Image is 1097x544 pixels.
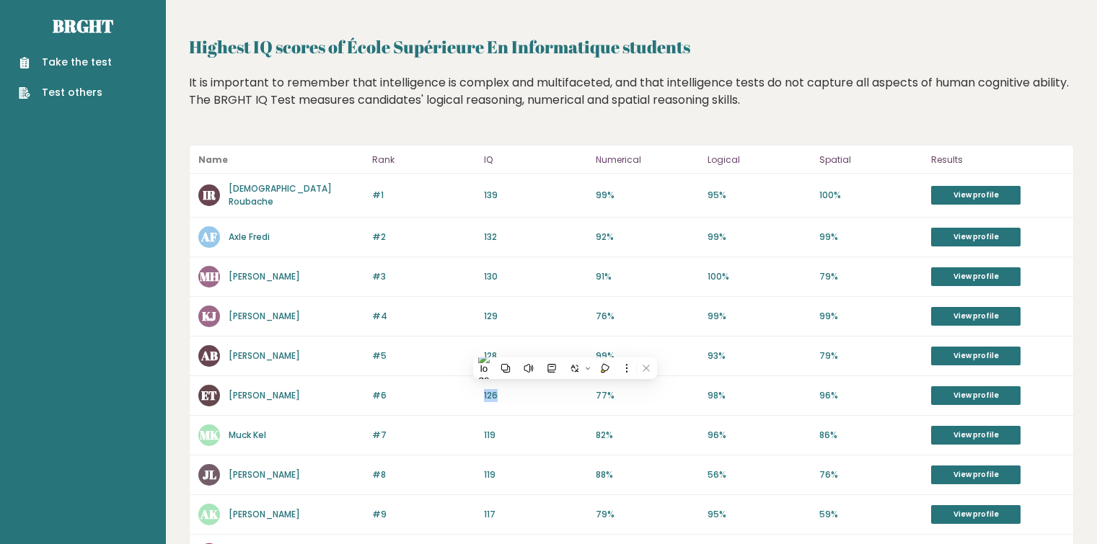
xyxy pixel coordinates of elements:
p: #9 [372,508,475,521]
p: 76% [819,468,922,481]
a: Take the test [19,55,112,70]
text: IR [203,187,216,203]
a: View profile [931,307,1021,326]
p: Spatial [819,151,922,169]
a: [PERSON_NAME] [229,468,300,481]
p: 56% [708,468,811,481]
a: View profile [931,426,1021,445]
text: MK [200,427,219,443]
p: 99% [596,189,699,202]
p: #1 [372,189,475,202]
p: 76% [596,310,699,323]
div: It is important to remember that intelligence is complex and multifaceted, and that intelligence ... [189,74,1074,130]
p: 119 [484,429,587,442]
p: 139 [484,189,587,202]
p: #6 [372,389,475,402]
p: Numerical [596,151,699,169]
p: 93% [708,349,811,362]
p: 96% [708,429,811,442]
p: 88% [596,468,699,481]
p: 98% [708,389,811,402]
a: [DEMOGRAPHIC_DATA] Roubache [229,182,332,208]
p: 100% [708,270,811,283]
p: 95% [708,508,811,521]
p: 95% [708,189,811,202]
p: 86% [819,429,922,442]
h2: Highest IQ scores of École Supérieure En Informatique students [189,34,1074,60]
p: 119 [484,468,587,481]
p: 77% [596,389,699,402]
a: View profile [931,186,1021,205]
a: [PERSON_NAME] [229,270,300,282]
text: AB [201,347,218,364]
p: 128 [484,349,587,362]
p: IQ [484,151,587,169]
p: 91% [596,270,699,283]
text: ET [201,387,217,403]
p: 99% [708,310,811,323]
a: View profile [931,386,1021,405]
p: 99% [708,231,811,244]
text: JL [203,466,216,483]
p: 79% [819,270,922,283]
p: 130 [484,270,587,283]
a: [PERSON_NAME] [229,349,300,362]
p: Logical [708,151,811,169]
p: #8 [372,468,475,481]
p: 126 [484,389,587,402]
p: #3 [372,270,475,283]
p: 96% [819,389,922,402]
a: View profile [931,505,1021,524]
p: 117 [484,508,587,521]
a: View profile [931,228,1021,246]
p: 59% [819,508,922,521]
a: View profile [931,347,1021,365]
text: AF [201,228,217,245]
p: Rank [372,151,475,169]
p: #2 [372,231,475,244]
text: MH [200,268,219,285]
a: Muck Kel [229,429,266,441]
a: [PERSON_NAME] [229,310,300,322]
p: 79% [596,508,699,521]
p: 79% [819,349,922,362]
a: Brght [53,14,113,37]
p: 92% [596,231,699,244]
text: KJ [202,308,216,324]
p: #5 [372,349,475,362]
b: Name [198,153,228,166]
p: #7 [372,429,475,442]
a: [PERSON_NAME] [229,508,300,520]
p: 99% [819,310,922,323]
a: Test others [19,85,112,100]
p: 82% [596,429,699,442]
p: Results [931,151,1065,169]
text: AK [200,506,219,522]
p: 99% [819,231,922,244]
p: 100% [819,189,922,202]
p: 99% [596,349,699,362]
p: #4 [372,310,475,323]
a: View profile [931,465,1021,484]
a: View profile [931,267,1021,286]
p: 129 [484,310,587,323]
p: 132 [484,231,587,244]
a: Axle Fredi [229,231,270,243]
a: [PERSON_NAME] [229,389,300,401]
